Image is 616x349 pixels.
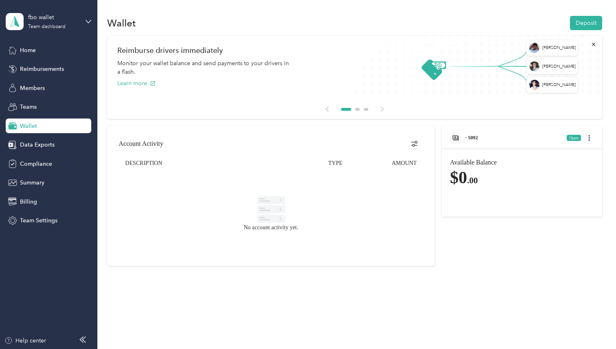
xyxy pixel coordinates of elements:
[20,84,45,92] span: Members
[107,19,136,27] h1: Wallet
[20,216,57,225] span: Team Settings
[20,122,37,130] span: Wallet
[4,336,46,345] button: Help center
[28,13,79,22] div: fbo wallet
[20,140,55,149] span: Data Exports
[20,65,64,73] span: Reimbursements
[20,198,37,206] span: Billing
[20,103,37,111] span: Teams
[20,178,44,187] span: Summary
[570,16,602,30] button: Deposit
[570,303,616,349] iframe: Everlance-gr Chat Button Frame
[20,160,52,168] span: Compliance
[117,79,156,88] button: Learn more
[20,46,36,55] span: Home
[28,24,66,29] div: Team dashboard
[117,59,293,76] div: Monitor your wallet balance and send payments to your drivers in a flash.
[117,46,592,55] h1: Reimburse drivers immediately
